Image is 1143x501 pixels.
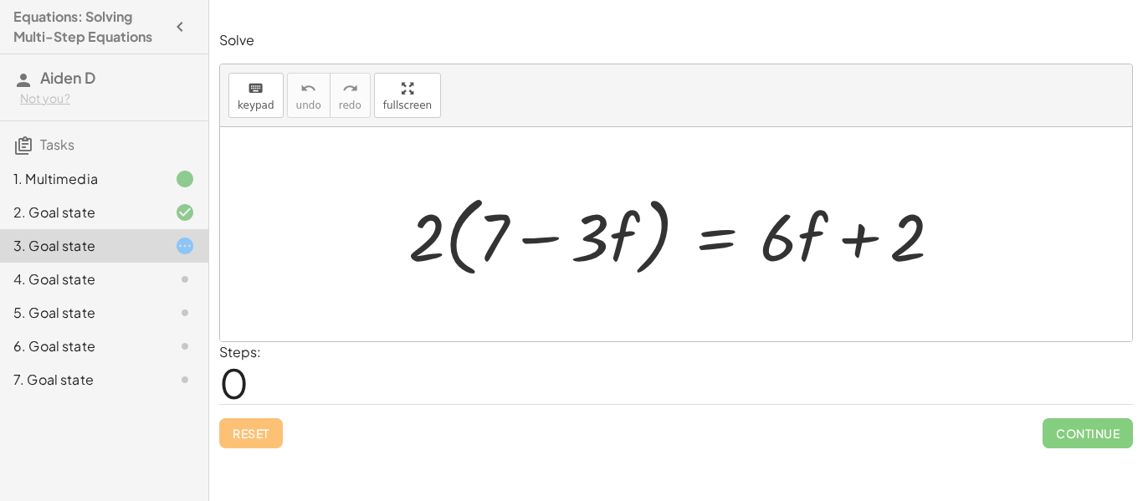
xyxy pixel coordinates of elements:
i: Task finished. [175,169,195,189]
i: Task started. [175,236,195,256]
div: Not you? [20,90,195,107]
div: 6. Goal state [13,336,148,356]
button: redoredo [330,73,371,118]
p: Solve [219,31,1133,50]
i: Task finished and correct. [175,202,195,222]
span: Aiden D [40,68,95,87]
i: redo [342,79,358,99]
i: undo [300,79,316,99]
i: keyboard [248,79,264,99]
span: 0 [219,357,249,408]
button: undoundo [287,73,331,118]
i: Task not started. [175,269,195,289]
span: undo [296,100,321,111]
button: fullscreen [374,73,441,118]
label: Steps: [219,343,261,360]
div: 1. Multimedia [13,169,148,189]
i: Task not started. [175,303,195,323]
div: 4. Goal state [13,269,148,289]
span: keypad [238,100,274,111]
span: Tasks [40,135,74,153]
span: fullscreen [383,100,432,111]
div: 2. Goal state [13,202,148,222]
i: Task not started. [175,370,195,390]
i: Task not started. [175,336,195,356]
div: 7. Goal state [13,370,148,390]
h4: Equations: Solving Multi-Step Equations [13,7,165,47]
span: redo [339,100,361,111]
div: 5. Goal state [13,303,148,323]
button: keyboardkeypad [228,73,284,118]
div: 3. Goal state [13,236,148,256]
